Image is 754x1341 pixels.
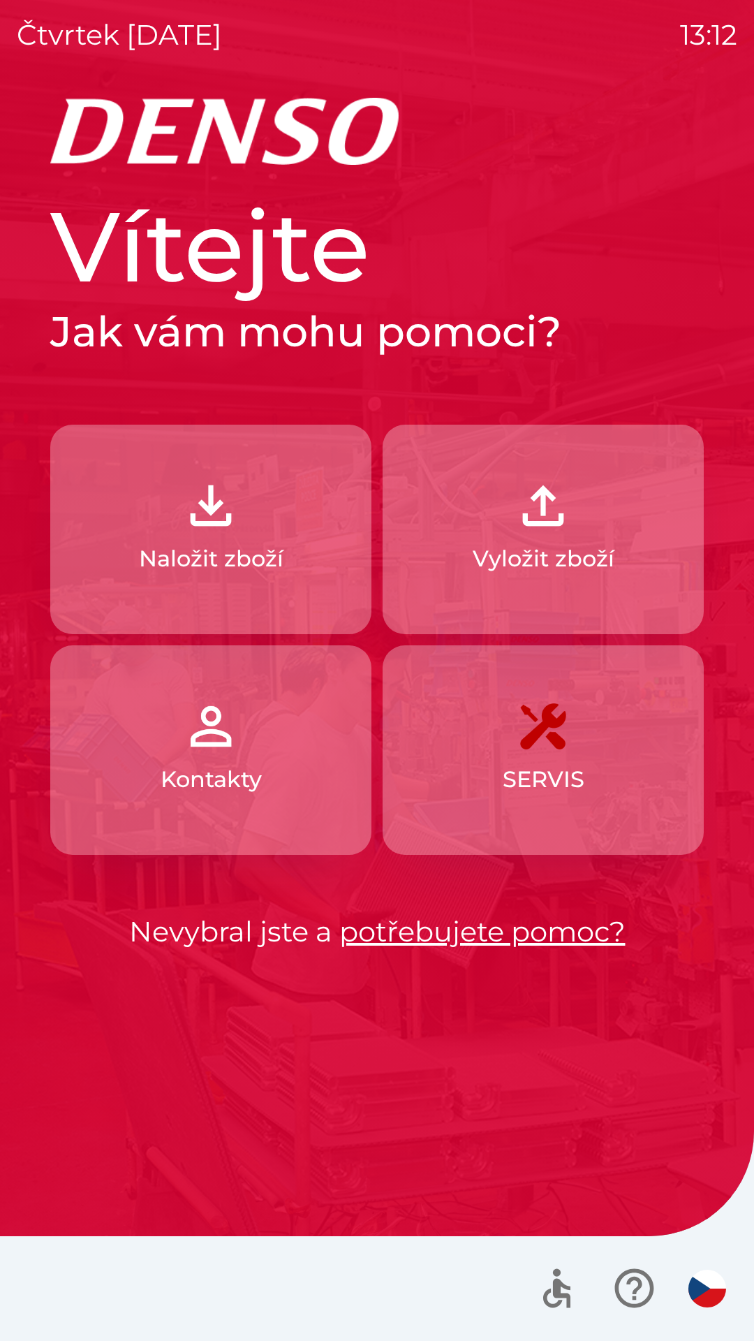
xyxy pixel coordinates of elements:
[680,14,737,56] p: 13:12
[17,14,222,56] p: čtvrtek [DATE]
[50,187,704,306] h1: Vítejte
[383,645,704,855] button: SERVIS
[383,425,704,634] button: Vyložit zboží
[339,914,626,948] a: potřebujete pomoc?
[50,306,704,358] h2: Jak vám mohu pomoci?
[503,763,584,796] p: SERVIS
[473,542,614,576] p: Vyložit zboží
[50,645,371,855] button: Kontakty
[139,542,283,576] p: Naložit zboží
[688,1270,726,1307] img: cs flag
[512,475,574,536] img: 2fb22d7f-6f53-46d3-a092-ee91fce06e5d.png
[512,696,574,757] img: 7408382d-57dc-4d4c-ad5a-dca8f73b6e74.png
[180,696,242,757] img: 072f4d46-cdf8-44b2-b931-d189da1a2739.png
[50,425,371,634] button: Naložit zboží
[50,911,704,953] p: Nevybral jste a
[180,475,242,536] img: 918cc13a-b407-47b8-8082-7d4a57a89498.png
[161,763,262,796] p: Kontakty
[50,98,704,165] img: Logo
